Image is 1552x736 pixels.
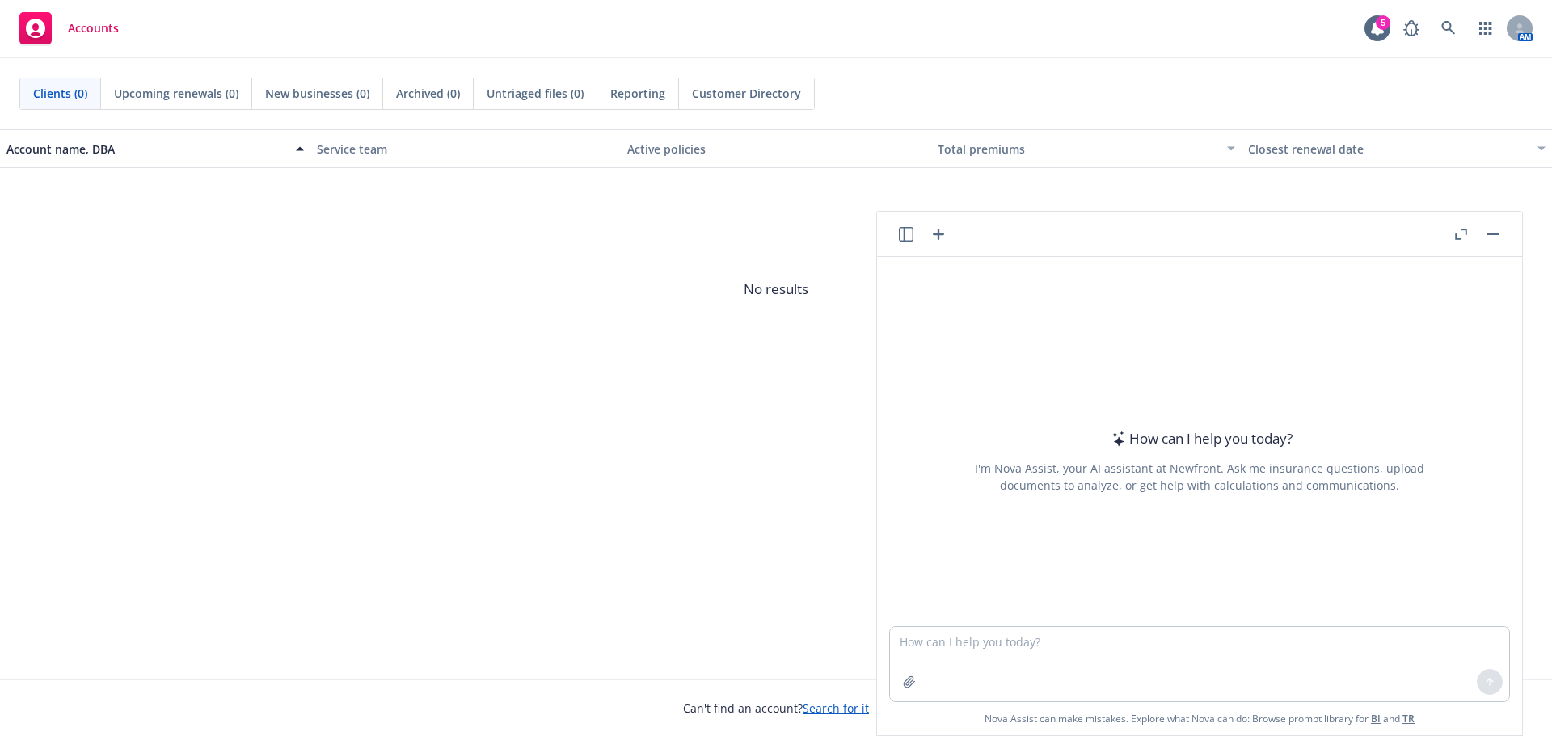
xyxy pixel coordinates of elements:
[33,85,87,102] span: Clients (0)
[627,141,925,158] div: Active policies
[396,85,460,102] span: Archived (0)
[68,22,119,35] span: Accounts
[265,85,369,102] span: New businesses (0)
[317,141,614,158] div: Service team
[692,85,801,102] span: Customer Directory
[1432,12,1465,44] a: Search
[803,700,869,716] a: Search for it
[6,141,286,158] div: Account name, DBA
[610,85,665,102] span: Reporting
[931,129,1242,168] button: Total premiums
[938,141,1217,158] div: Total premiums
[884,702,1516,735] span: Nova Assist can make mistakes. Explore what Nova can do: Browse prompt library for and
[114,85,238,102] span: Upcoming renewals (0)
[972,460,1427,494] div: I'm Nova Assist, your AI assistant at Newfront. Ask me insurance questions, upload documents to a...
[1395,12,1428,44] a: Report a Bug
[310,129,621,168] button: Service team
[1470,12,1502,44] a: Switch app
[1376,15,1390,30] div: 5
[1371,712,1381,725] a: BI
[621,129,931,168] button: Active policies
[1107,428,1293,449] div: How can I help you today?
[683,700,869,717] span: Can't find an account?
[1402,712,1415,725] a: TR
[1248,141,1528,158] div: Closest renewal date
[13,6,125,51] a: Accounts
[487,85,584,102] span: Untriaged files (0)
[1242,129,1552,168] button: Closest renewal date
